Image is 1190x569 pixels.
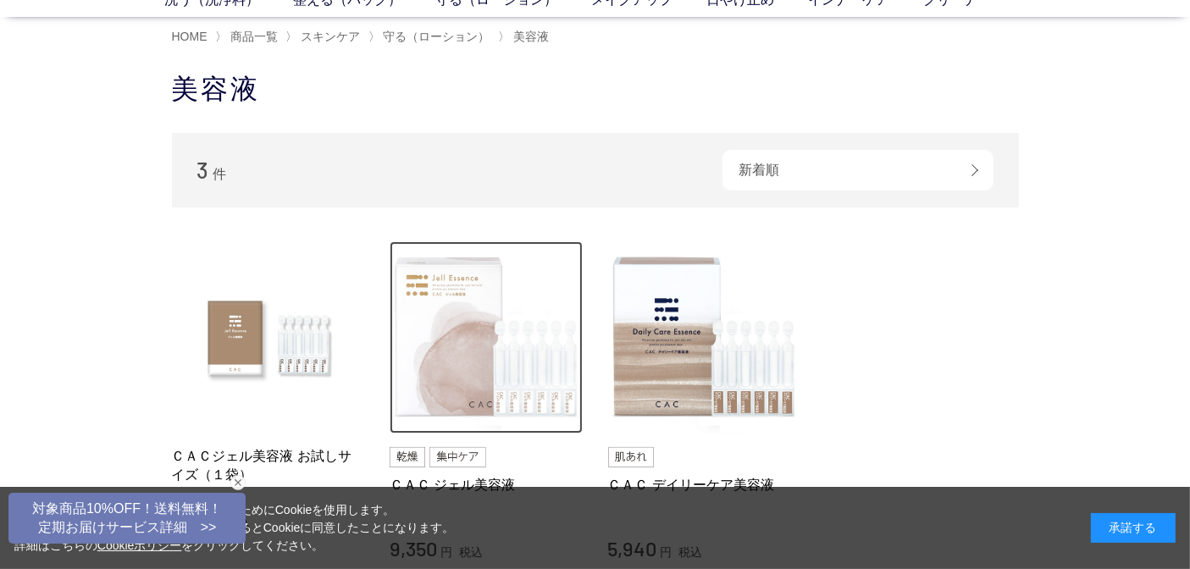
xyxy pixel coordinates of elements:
span: 守る（ローション） [384,30,490,43]
li: 〉 [285,29,364,45]
div: 承諾する [1091,513,1176,543]
li: 〉 [368,29,495,45]
span: 美容液 [513,30,549,43]
img: 肌あれ [608,447,654,467]
div: 新着順 [722,150,994,191]
span: 3 [197,157,209,183]
a: ＣＡＣ ジェル美容液 [390,476,583,494]
li: 〉 [498,29,553,45]
span: 商品一覧 [230,30,278,43]
a: 美容液 [510,30,549,43]
a: スキンケア [297,30,360,43]
img: ＣＡＣジェル美容液 お試しサイズ（１袋） [172,241,365,434]
img: ＣＡＣ デイリーケア美容液 [608,241,801,434]
a: 守る（ローション） [380,30,490,43]
span: スキンケア [301,30,360,43]
a: HOME [172,30,208,43]
img: 集中ケア [429,447,487,467]
a: 商品一覧 [227,30,278,43]
h1: 美容液 [172,71,1019,108]
span: 件 [213,167,226,181]
a: ＣＡＣ デイリーケア美容液 [608,476,801,494]
img: 乾燥 [390,447,425,467]
li: 〉 [215,29,282,45]
a: ＣＡＣジェル美容液 お試しサイズ（１袋） [172,447,365,483]
img: ＣＡＣ ジェル美容液 [390,241,583,434]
